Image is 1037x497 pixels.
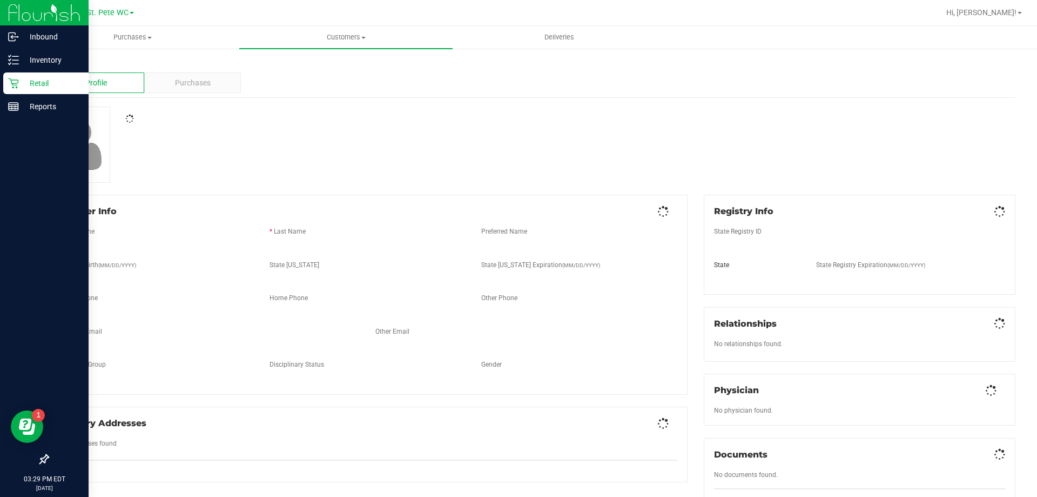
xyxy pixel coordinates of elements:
[714,471,778,479] span: No documents found.
[175,77,211,89] span: Purchases
[62,260,136,270] label: Date of Birth
[270,293,308,303] label: Home Phone
[8,101,19,112] inline-svg: Reports
[946,8,1016,17] span: Hi, [PERSON_NAME]!
[816,260,925,270] label: State Registry Expiration
[8,31,19,42] inline-svg: Inbound
[714,385,759,395] span: Physician
[19,100,84,113] p: Reports
[239,26,453,49] a: Customers
[481,260,600,270] label: State [US_STATE] Expiration
[714,319,777,329] span: Relationships
[98,262,136,268] span: (MM/DD/YYYY)
[530,32,589,42] span: Deliveries
[32,409,45,422] iframe: Resource center unread badge
[714,407,773,414] span: No physician found.
[274,227,306,236] label: Last Name
[26,26,239,49] a: Purchases
[270,260,319,270] label: State [US_STATE]
[270,360,324,369] label: Disciplinary Status
[8,78,19,89] inline-svg: Retail
[239,32,453,42] span: Customers
[8,55,19,65] inline-svg: Inventory
[19,54,84,67] p: Inventory
[714,339,783,349] label: No relationships found.
[86,8,129,17] span: St. Pete WC
[26,32,239,42] span: Purchases
[887,262,925,268] span: (MM/DD/YYYY)
[453,26,666,49] a: Deliveries
[481,227,527,236] label: Preferred Name
[714,206,773,216] span: Registry Info
[5,474,84,484] p: 03:29 PM EDT
[562,262,600,268] span: (MM/DD/YYYY)
[58,418,146,428] span: Delivery Addresses
[19,77,84,90] p: Retail
[85,77,107,89] span: Profile
[714,449,767,460] span: Documents
[375,327,409,336] label: Other Email
[19,30,84,43] p: Inbound
[714,227,762,236] label: State Registry ID
[11,410,43,443] iframe: Resource center
[481,360,502,369] label: Gender
[5,484,84,492] p: [DATE]
[481,293,517,303] label: Other Phone
[706,260,809,270] div: State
